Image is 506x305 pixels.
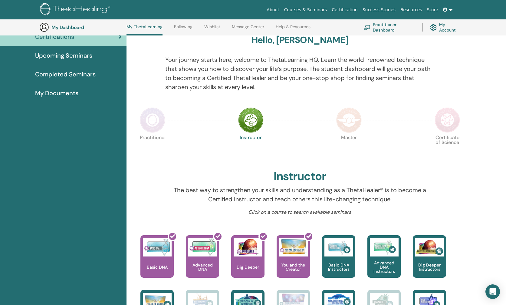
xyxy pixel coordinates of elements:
p: Advanced DNA [186,263,219,271]
img: You and the Creator [279,238,308,255]
a: Advanced DNA Advanced DNA [186,235,219,290]
div: Open Intercom Messenger [485,284,500,299]
a: Basic DNA Instructors Basic DNA Instructors [322,235,355,290]
p: Instructor [238,135,264,161]
p: Dig Deeper Instructors [413,263,446,271]
a: Certification [329,4,360,15]
a: Basic DNA Basic DNA [140,235,174,290]
a: Advanced DNA Instructors Advanced DNA Instructors [367,235,401,290]
p: Certificate of Science [435,135,460,161]
a: Resources [398,4,425,15]
a: You and the Creator You and the Creator [277,235,310,290]
h3: Hello, [PERSON_NAME] [251,35,348,45]
img: cog.svg [430,23,437,32]
h2: Instructor [274,169,327,183]
span: My Documents [35,89,78,98]
a: About [264,4,281,15]
a: My Account [430,21,461,34]
img: Practitioner [140,107,165,133]
span: Certifications [35,32,74,41]
a: Success Stories [360,4,398,15]
p: Advanced DNA Instructors [367,261,401,273]
p: Basic DNA Instructors [322,263,355,271]
img: Dig Deeper [234,238,262,256]
a: Courses & Seminars [282,4,330,15]
img: Advanced DNA Instructors [370,238,399,256]
p: You and the Creator [277,263,310,271]
h3: My Dashboard [51,25,112,30]
img: Basic DNA Instructors [324,238,353,256]
a: Message Center [232,24,264,34]
img: Advanced DNA [188,238,217,256]
img: chalkboard-teacher.svg [364,25,370,30]
p: Practitioner [140,135,165,161]
img: Dig Deeper Instructors [415,238,444,256]
a: Store [425,4,441,15]
a: Help & Resources [276,24,310,34]
span: Completed Seminars [35,70,96,79]
p: Click on a course to search available seminars [165,209,435,216]
p: Your journey starts here; welcome to ThetaLearning HQ. Learn the world-renowned technique that sh... [165,55,435,92]
span: Upcoming Seminars [35,51,92,60]
p: The best way to strengthen your skills and understanding as a ThetaHealer® is to become a Certifi... [165,186,435,204]
img: generic-user-icon.jpg [39,22,49,32]
a: Dig Deeper Dig Deeper [231,235,264,290]
a: Following [174,24,192,34]
a: Dig Deeper Instructors Dig Deeper Instructors [413,235,446,290]
p: Dig Deeper [234,265,261,269]
img: logo.png [40,3,112,17]
img: Instructor [238,107,264,133]
img: Basic DNA [143,238,172,256]
a: Practitioner Dashboard [364,21,415,34]
img: Master [336,107,362,133]
a: Wishlist [204,24,220,34]
p: Master [336,135,362,161]
a: My ThetaLearning [126,24,163,35]
img: Certificate of Science [435,107,460,133]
